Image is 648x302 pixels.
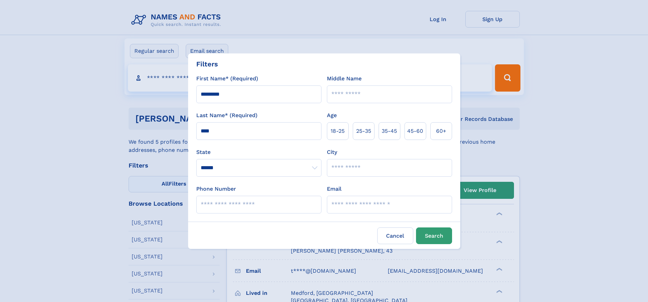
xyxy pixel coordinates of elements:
[436,127,446,135] span: 60+
[327,185,342,193] label: Email
[377,227,413,244] label: Cancel
[196,185,236,193] label: Phone Number
[327,111,337,120] label: Age
[196,75,258,83] label: First Name* (Required)
[382,127,397,135] span: 35‑45
[327,148,337,156] label: City
[331,127,345,135] span: 18‑25
[327,75,362,83] label: Middle Name
[407,127,423,135] span: 45‑60
[356,127,371,135] span: 25‑35
[196,111,257,120] label: Last Name* (Required)
[196,59,218,69] div: Filters
[416,227,452,244] button: Search
[196,148,321,156] label: State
